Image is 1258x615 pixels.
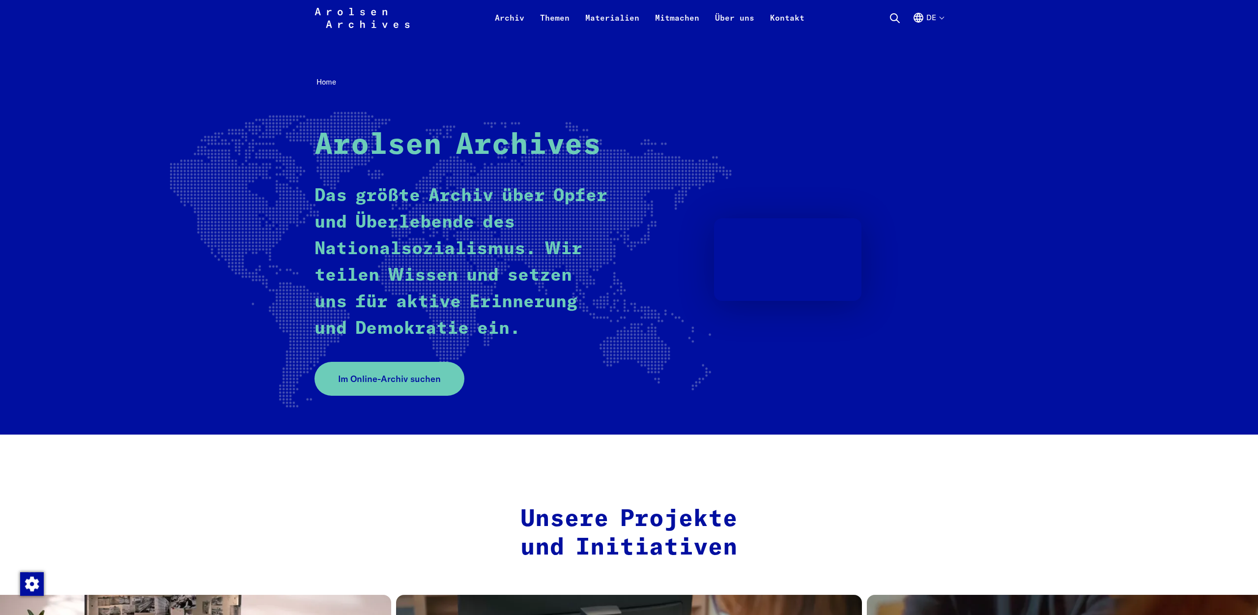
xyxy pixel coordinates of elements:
img: Zustimmung ändern [20,572,44,596]
p: Das größte Archiv über Opfer und Überlebende des Nationalsozialismus. Wir teilen Wissen und setze... [314,183,612,342]
a: Kontakt [762,12,812,35]
a: Archiv [487,12,532,35]
strong: Arolsen Archives [314,131,601,160]
a: Im Online-Archiv suchen [314,362,464,396]
a: Materialien [577,12,647,35]
button: Deutsch, Sprachauswahl [913,12,943,35]
span: Home [316,77,336,87]
a: Über uns [707,12,762,35]
span: Im Online-Archiv suchen [338,372,441,385]
nav: Primär [487,6,812,29]
h2: Unsere Projekte und Initiativen [421,505,837,562]
a: Themen [532,12,577,35]
nav: Breadcrumb [314,75,943,90]
a: Mitmachen [647,12,707,35]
